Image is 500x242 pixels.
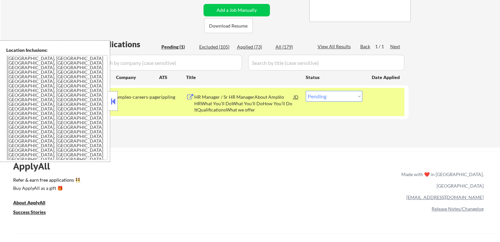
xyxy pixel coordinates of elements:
[194,94,294,113] div: HR Manager / Sr HR ManagerAbout Amplēo HRWhat You’ll DoWhat You'll DoHow You’ll Do ItQualificatio...
[159,74,186,81] div: ATS
[318,43,353,50] div: View All Results
[406,194,484,200] a: [EMAIL_ADDRESS][DOMAIN_NAME]
[13,200,45,205] u: About ApplyAll
[13,209,55,217] a: Success Stories
[186,74,299,81] div: Title
[161,44,194,50] div: Pending (1)
[306,71,362,83] div: Status
[432,206,484,212] a: Release Notes/Changelog
[275,44,308,50] div: All (179)
[94,40,159,48] div: Applications
[237,44,270,50] div: Applied (73)
[399,169,484,192] div: Made with ❤️ in [GEOGRAPHIC_DATA], [GEOGRAPHIC_DATA]
[13,161,58,172] div: ApplyAll
[204,18,253,33] button: Download Resume
[360,43,371,50] div: Back
[203,4,270,16] button: Add a Job Manually
[13,209,46,215] u: Success Stories
[13,185,79,193] a: Buy ApplyAll as a gift 🎁
[6,47,107,53] div: Location Inclusions:
[13,178,264,185] a: Refer & earn free applications 👯‍♀️
[199,44,232,50] div: Excluded (105)
[248,55,404,71] input: Search by title (case sensitive)
[116,94,159,100] div: ampleo-careers-page
[375,43,390,50] div: 1 / 1
[94,55,242,71] input: Search by company (case sensitive)
[293,91,299,103] div: JD
[13,186,79,191] div: Buy ApplyAll as a gift 🎁
[159,94,186,100] div: rippling
[116,74,159,81] div: Company
[13,199,55,207] a: About ApplyAll
[372,74,401,81] div: Date Applied
[390,43,401,50] div: Next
